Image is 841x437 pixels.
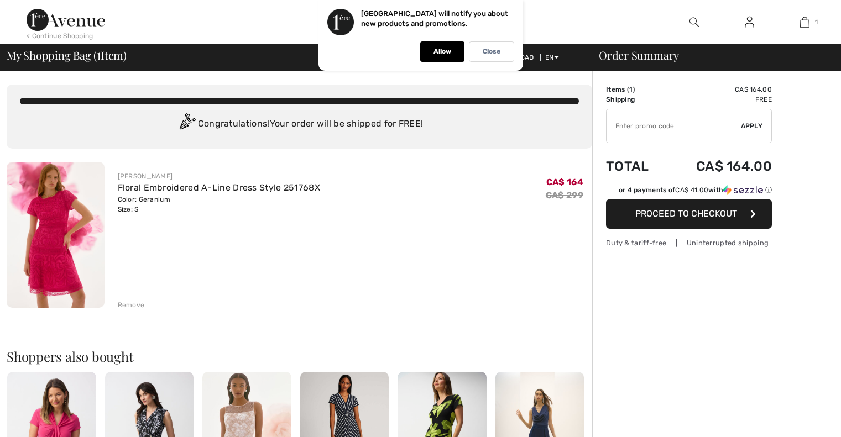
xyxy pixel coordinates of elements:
div: Order Summary [586,50,834,61]
a: 1 [777,15,832,29]
h2: Shoppers also bought [7,350,592,363]
input: Promo code [607,109,741,143]
s: CA$ 299 [546,190,583,201]
img: Congratulation2.svg [176,113,198,135]
span: Apply [741,121,763,131]
div: or 4 payments of with [619,185,772,195]
a: Floral Embroidered A-Line Dress Style 251768X [118,182,321,193]
a: Sign In [736,15,763,29]
span: 1 [97,47,101,61]
div: < Continue Shopping [27,31,93,41]
img: My Info [745,15,754,29]
span: EN [545,54,559,61]
span: Proceed to Checkout [635,208,737,219]
p: Close [483,48,500,56]
div: Color: Geranium Size: S [118,194,321,214]
span: CA$ 41.00 [675,186,708,194]
td: CA$ 164.00 [666,148,772,185]
div: or 4 payments ofCA$ 41.00withSezzle Click to learn more about Sezzle [606,185,772,199]
div: Remove [118,300,145,310]
img: Floral Embroidered A-Line Dress Style 251768X [7,162,105,308]
img: My Bag [800,15,809,29]
td: CA$ 164.00 [666,85,772,94]
p: Allow [433,48,451,56]
p: [GEOGRAPHIC_DATA] will notify you about new products and promotions. [361,9,508,28]
td: Total [606,148,666,185]
div: Duty & tariff-free | Uninterrupted shipping [606,238,772,248]
span: My Shopping Bag ( Item) [7,50,127,61]
span: 1 [815,17,818,27]
img: Sezzle [723,185,763,195]
button: Proceed to Checkout [606,199,772,229]
img: 1ère Avenue [27,9,105,31]
td: Items ( ) [606,85,666,94]
span: CA$ 164 [546,177,583,187]
div: Congratulations! Your order will be shipped for FREE! [20,113,579,135]
img: search the website [689,15,699,29]
div: [PERSON_NAME] [118,171,321,181]
td: Shipping [606,94,666,104]
span: 1 [629,86,633,93]
td: Free [666,94,772,104]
